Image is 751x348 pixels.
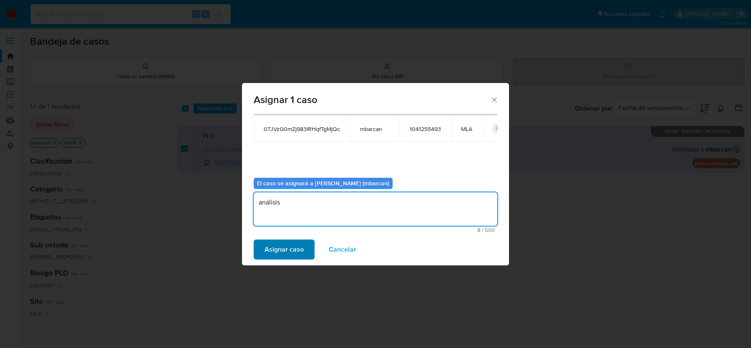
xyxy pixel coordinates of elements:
span: Máximo 500 caracteres [256,227,495,233]
span: mbarcan [360,125,390,133]
span: Asignar caso [265,240,304,259]
div: assign-modal [242,83,509,265]
span: Cancelar [329,240,356,259]
span: 0TJVzG0mZj983IRHqfTgMjQc [264,125,340,133]
button: Cerrar ventana [490,96,498,103]
button: Asignar caso [254,240,315,260]
span: MLA [461,125,472,133]
span: Asignar 1 caso [254,95,490,105]
button: icon-button [492,124,502,134]
span: 1041255493 [410,125,441,133]
button: Cancelar [318,240,367,260]
textarea: análisis [254,192,497,226]
b: El caso se asignará a [PERSON_NAME] (mbarcan) [257,179,389,187]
